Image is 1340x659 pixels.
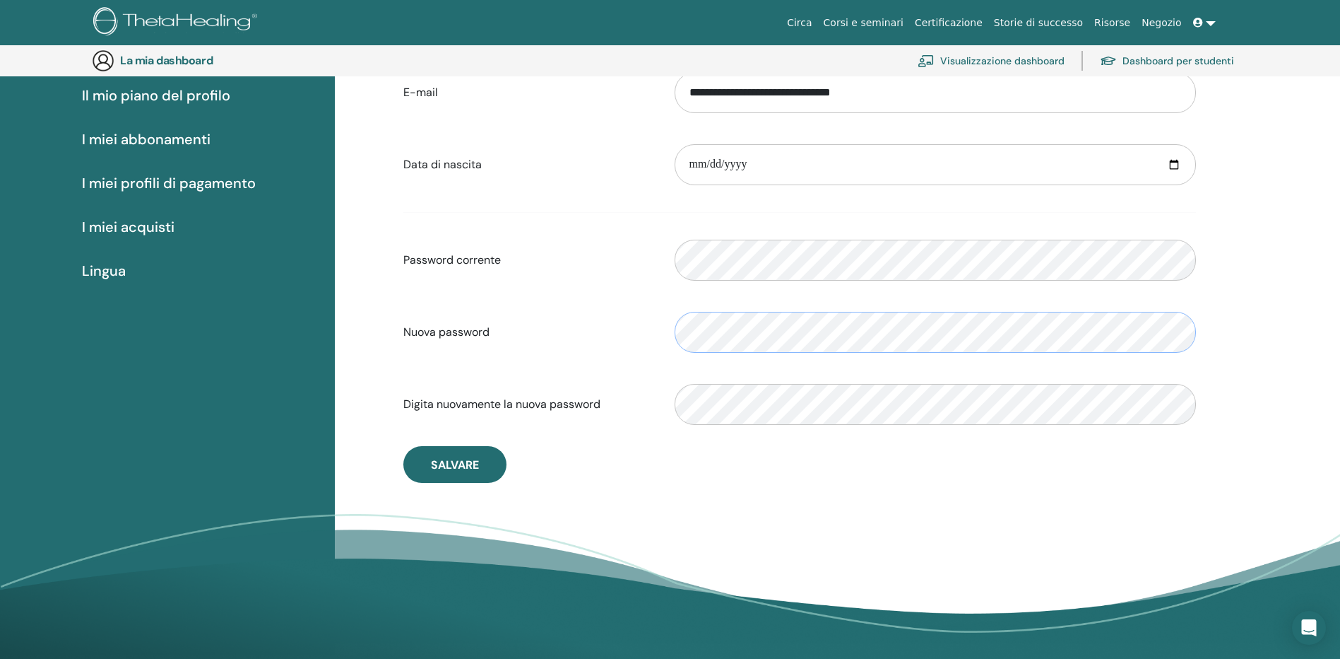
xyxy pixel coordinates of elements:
label: E-mail [393,79,664,106]
span: Il mio piano del profilo [82,85,230,106]
a: Circa [781,10,817,36]
a: Corsi e seminari [818,10,909,36]
label: Password corrente [393,247,664,274]
span: I miei abbonamenti [82,129,211,150]
img: graduation-cap.svg [1100,55,1117,67]
label: Nuova password [393,319,664,346]
a: Storie di successo [988,10,1089,36]
img: logo.png [93,7,262,39]
a: Visualizzazione dashboard [918,45,1065,76]
span: I miei profili di pagamento [82,173,256,194]
a: Dashboard per studenti [1100,45,1234,76]
font: Dashboard per studenti [1122,54,1234,67]
span: I miei acquisti [82,216,174,238]
img: generic-user-icon.jpg [92,49,114,72]
h3: La mia dashboard [120,54,261,67]
div: Apri Intercom Messenger [1292,611,1326,645]
a: Negozio [1136,10,1187,36]
span: Lingua [82,260,126,281]
a: Risorse [1089,10,1136,36]
button: Salvare [403,446,506,483]
span: Salvare [431,457,479,472]
label: Digita nuovamente la nuova password [393,391,664,418]
img: chalkboard-teacher.svg [918,54,935,67]
font: Visualizzazione dashboard [940,54,1065,67]
a: Certificazione [909,10,988,36]
label: Data di nascita [393,151,664,178]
